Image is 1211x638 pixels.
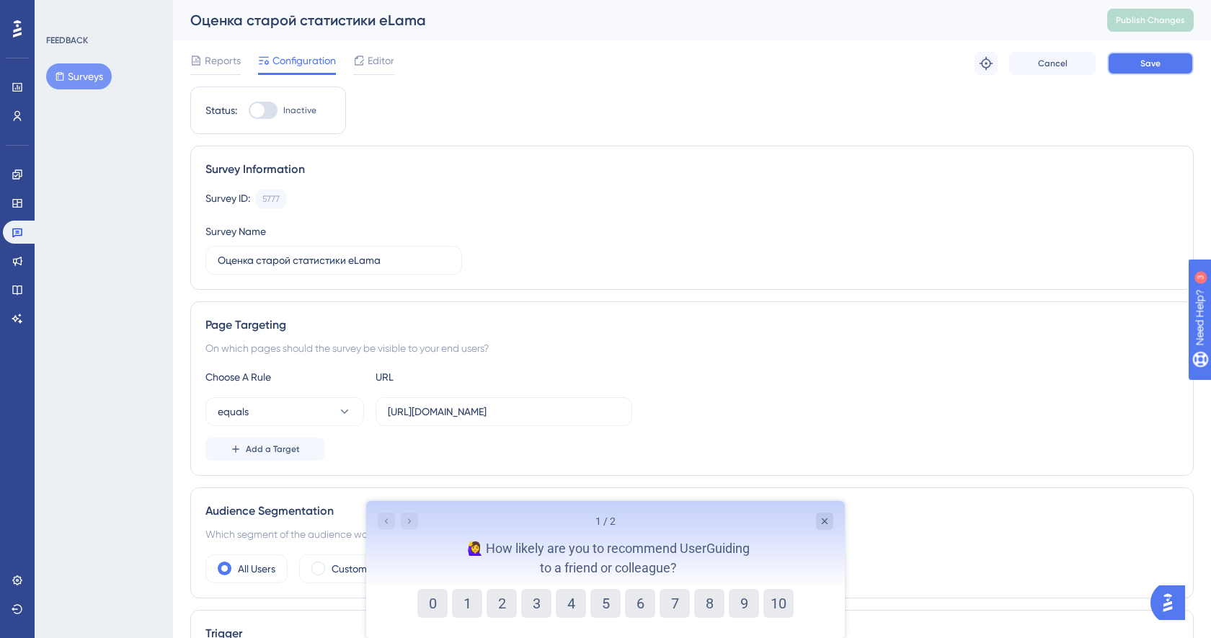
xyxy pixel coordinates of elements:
[238,560,275,577] label: All Users
[1116,14,1185,26] span: Publish Changes
[1107,9,1194,32] button: Publish Changes
[218,252,450,268] input: Type your Survey name
[1009,52,1096,75] button: Cancel
[205,190,250,208] div: Survey ID:
[272,52,336,69] span: Configuration
[368,52,394,69] span: Editor
[205,368,364,386] div: Choose A Rule
[205,502,1179,520] div: Audience Segmentation
[376,368,534,386] div: URL
[100,7,105,19] div: 3
[1107,52,1194,75] button: Save
[205,438,324,461] button: Add a Target
[388,404,620,420] input: yourwebsite.com/path
[1038,58,1068,69] span: Cancel
[34,4,90,21] span: Need Help?
[190,10,1071,30] div: Оценка старой статистики eLama
[246,443,300,455] span: Add a Target
[205,102,237,119] div: Status:
[366,501,845,638] iframe: UserGuiding Survey
[205,161,1179,178] div: Survey Information
[262,193,280,205] div: 5777
[205,52,241,69] span: Reports
[1150,581,1194,624] iframe: UserGuiding AI Assistant Launcher
[283,105,316,116] span: Inactive
[1140,58,1161,69] span: Save
[46,63,112,89] button: Surveys
[218,403,249,420] span: equals
[46,35,88,46] div: FEEDBACK
[205,316,1179,334] div: Page Targeting
[205,397,364,426] button: equals
[205,223,266,240] div: Survey Name
[205,340,1179,357] div: On which pages should the survey be visible to your end users?
[332,560,411,577] label: Custom Segment
[205,526,1179,543] div: Which segment of the audience would you like to show this survey to?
